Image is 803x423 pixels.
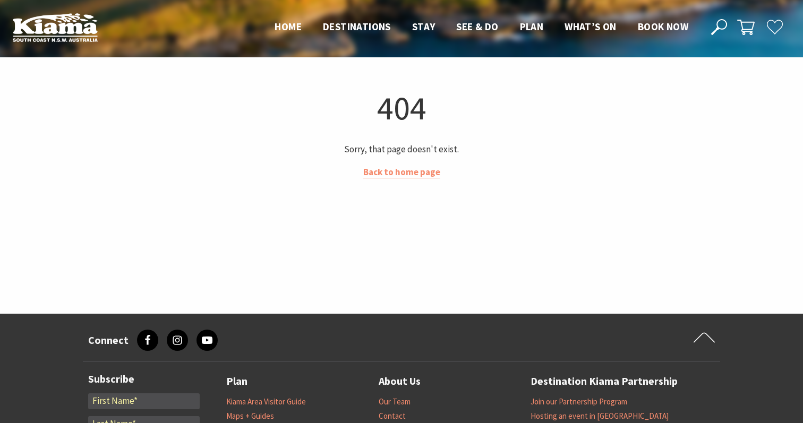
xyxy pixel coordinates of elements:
[88,373,200,385] h3: Subscribe
[264,19,699,36] nav: Main Menu
[88,393,200,409] input: First Name*
[379,396,411,407] a: Our Team
[412,20,435,33] span: Stay
[456,20,498,33] span: See & Do
[226,396,306,407] a: Kiama Area Visitor Guide
[275,20,302,33] span: Home
[379,411,406,421] a: Contact
[531,411,669,421] a: Hosting an event in [GEOGRAPHIC_DATA]
[88,334,129,347] h3: Connect
[520,20,544,33] span: Plan
[379,373,421,390] a: About Us
[226,373,247,390] a: Plan
[638,20,688,33] span: Book now
[87,87,716,130] h1: 404
[226,411,274,421] a: Maps + Guides
[13,13,98,42] img: Kiama Logo
[531,373,678,390] a: Destination Kiama Partnership
[565,20,617,33] span: What’s On
[87,142,716,157] p: Sorry, that page doesn't exist.
[531,396,627,407] a: Join our Partnership Program
[323,20,391,33] span: Destinations
[363,166,440,178] a: Back to home page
